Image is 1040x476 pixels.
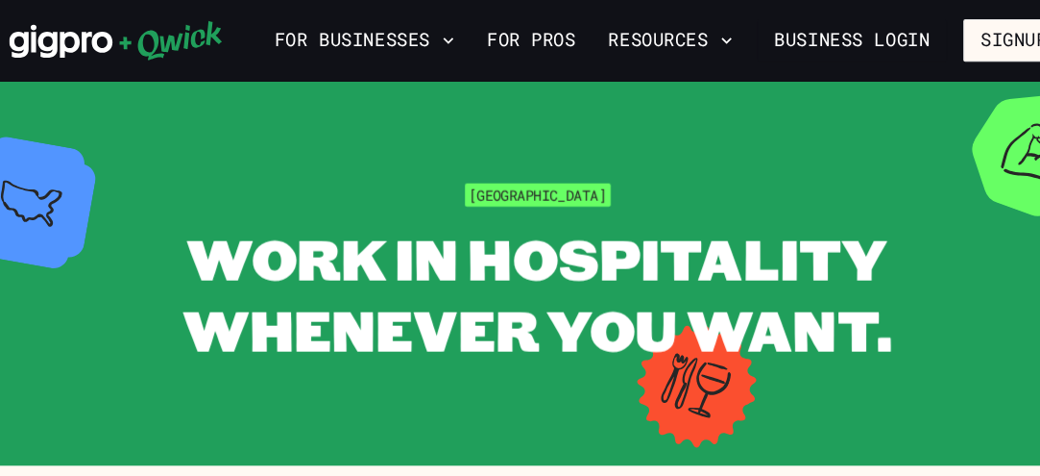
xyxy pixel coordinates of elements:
[263,22,449,55] button: For Businesses
[451,174,590,196] span: [GEOGRAPHIC_DATA]
[925,18,1021,59] button: Signup
[580,22,713,55] button: Resources
[183,209,857,348] span: WORK IN HOSPITALITY WHENEVER YOU WANT.
[465,22,565,55] a: For Pros
[729,18,909,59] a: Business Login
